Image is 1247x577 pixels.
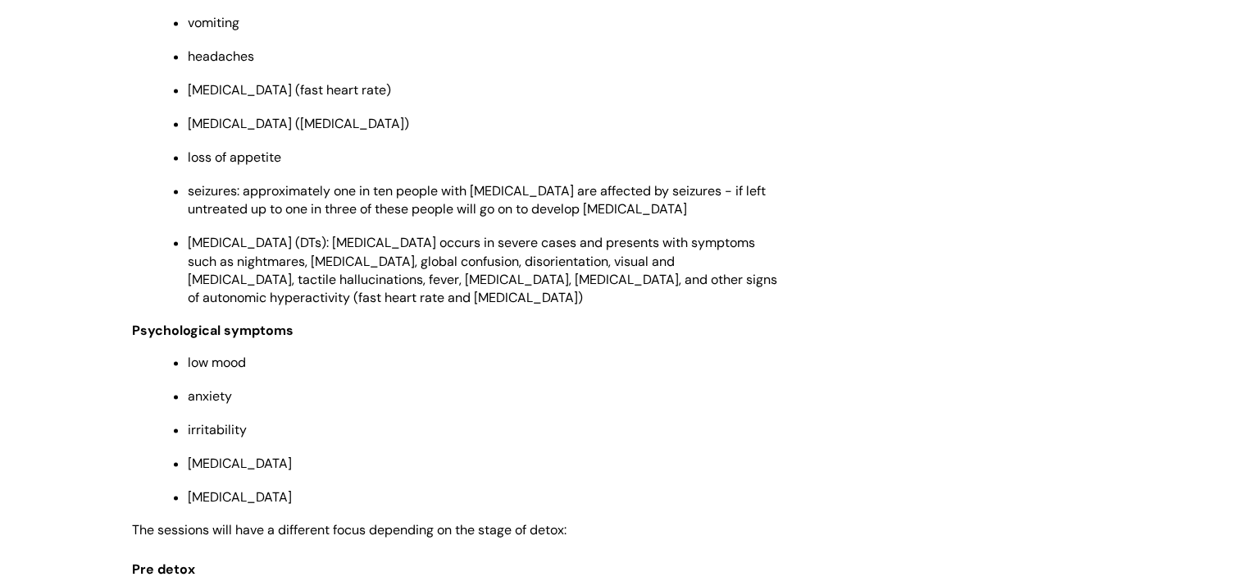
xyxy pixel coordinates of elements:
span: seizures: approximately one in ten people with [MEDICAL_DATA] are affected by seizures - if left ... [188,182,766,218]
span: irritability [188,421,247,438]
span: vomiting [188,14,239,31]
span: anxiety [188,387,232,405]
span: [MEDICAL_DATA] (fast heart rate) [188,81,391,98]
span: headaches [188,48,254,65]
span: [MEDICAL_DATA] [188,455,292,472]
span: [MEDICAL_DATA] (DTs): [MEDICAL_DATA] occurs in severe cases and presents with symptoms such as ni... [188,234,777,305]
strong: Psychological symptoms [132,322,294,339]
span: loss of appetite [188,149,281,166]
span: [MEDICAL_DATA] ([MEDICAL_DATA]) [188,115,409,132]
span: The sessions will have a different focus depending on the stage of detox: [132,521,567,538]
span: low mood [188,354,246,371]
span: [MEDICAL_DATA] [188,488,292,506]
